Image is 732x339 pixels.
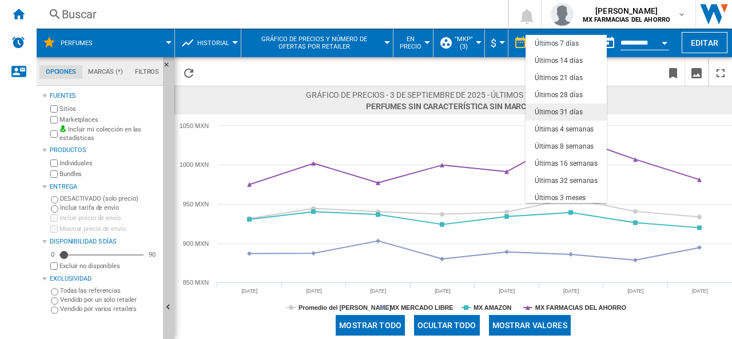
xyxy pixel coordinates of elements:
div: Últimos 14 días [535,56,583,66]
div: Últimas 32 semanas [535,176,598,186]
div: Últimas 4 semanas [535,125,594,134]
div: Últimas 8 semanas [535,142,594,151]
div: Últimos 31 días [535,107,583,117]
div: Últimos 7 días [535,39,579,49]
div: Últimas 16 semanas [535,159,598,169]
div: Últimos 3 meses [535,193,586,203]
div: Últimos 28 días [535,90,583,100]
div: Últimos 21 días [535,73,583,83]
